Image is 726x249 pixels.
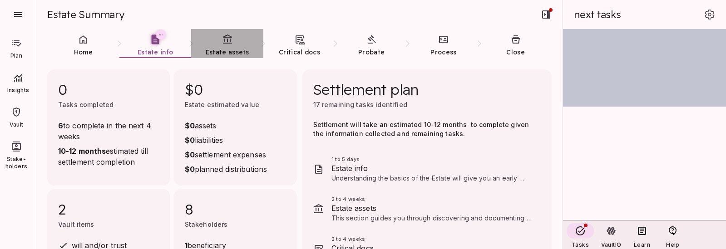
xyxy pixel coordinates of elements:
span: Estate info [331,163,538,174]
span: 17 remaining tasks identified [313,101,407,108]
span: Estate info [138,48,173,56]
span: Plan [10,52,22,59]
span: 2 to 4 weeks [331,235,538,243]
span: Vault items [58,220,94,228]
span: 0 [58,80,159,98]
strong: $0 [185,136,195,145]
span: Tasks completed [58,101,114,108]
span: Probate [358,48,385,56]
span: Home [74,48,93,56]
strong: 10-12 months [58,146,106,156]
span: Estate assets [206,48,249,56]
span: Learn [634,241,650,248]
span: Insights [2,87,35,94]
div: $0Estate estimated value$0assets$0liabilities$0settlement expenses$0planned distributions [174,69,297,186]
span: Vault [10,121,24,128]
span: Tasks [572,241,589,248]
span: VaultIQ [601,241,621,248]
span: Settlement plan [313,80,419,98]
span: Stakeholders [185,220,228,228]
span: Close [506,48,525,56]
strong: $0 [185,165,195,174]
span: liabilities [185,135,267,146]
strong: $0 [185,121,195,130]
span: to complete in the next 4 weeks [58,120,159,142]
span: Critical docs [279,48,320,56]
div: 1 to 5 daysEstate infoUnderstanding the basics of the Estate will give you an early perspective o... [302,149,552,189]
span: next tasks [574,8,621,21]
span: Estate estimated value [185,101,259,108]
p: Understanding the basics of the Estate will give you an early perspective on what’s in store for ... [331,174,538,183]
strong: $0 [185,150,195,159]
div: 2 to 4 weeksEstate assetsThis section guides you through discovering and documenting the deceased... [302,189,552,229]
span: $0 [185,80,286,98]
span: settlement expenses [185,149,267,160]
div: Insights [2,66,35,98]
span: Settlement will take an estimated 10-12 months to complete given the information collected and re... [313,121,531,137]
span: planned distributions [185,164,267,175]
span: Help [666,241,679,248]
span: 1 to 5 days [331,156,538,163]
span: Estate Summary [47,8,124,21]
span: 2 to 4 weeks [331,195,538,203]
span: Estate assets [331,203,538,214]
strong: 6 [58,121,63,130]
span: 2 [58,200,159,218]
span: 8 [185,200,286,218]
span: estimated till settlement completion [58,146,159,167]
span: Process [430,48,456,56]
span: assets [185,120,267,131]
div: 0Tasks completed6to complete in the next 4 weeks10-12 monthsestimated till settlement completion [47,69,170,186]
